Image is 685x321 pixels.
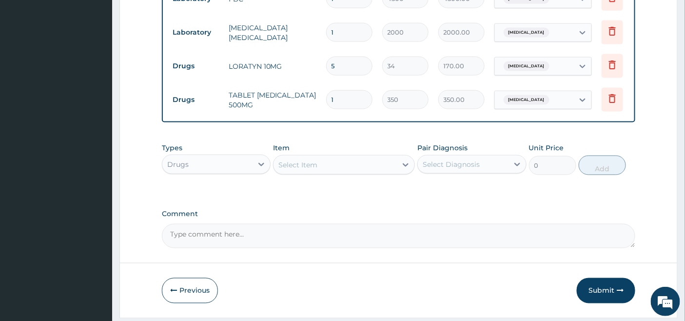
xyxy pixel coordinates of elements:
div: Minimize live chat window [160,5,183,28]
span: [MEDICAL_DATA] [504,95,549,105]
td: TABLET [MEDICAL_DATA] 500MG [224,85,321,115]
img: d_794563401_company_1708531726252_794563401 [18,49,39,73]
label: Comment [162,210,636,219]
label: Pair Diagnosis [417,143,468,153]
span: [MEDICAL_DATA] [504,28,549,38]
textarea: Type your message and hit 'Enter' [5,216,186,250]
label: Types [162,144,182,152]
button: Submit [577,278,635,303]
div: Drugs [167,160,189,169]
span: We're online! [57,98,135,196]
td: Drugs [168,57,224,75]
td: Laboratory [168,23,224,41]
td: [MEDICAL_DATA] [MEDICAL_DATA] [224,18,321,47]
td: LORATYN 10MG [224,57,321,76]
button: Previous [162,278,218,303]
div: Select Item [278,160,317,170]
span: [MEDICAL_DATA] [504,61,549,71]
label: Unit Price [529,143,564,153]
button: Add [579,156,626,175]
td: Drugs [168,91,224,109]
div: Chat with us now [51,55,164,67]
div: Select Diagnosis [423,160,480,169]
label: Item [273,143,290,153]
